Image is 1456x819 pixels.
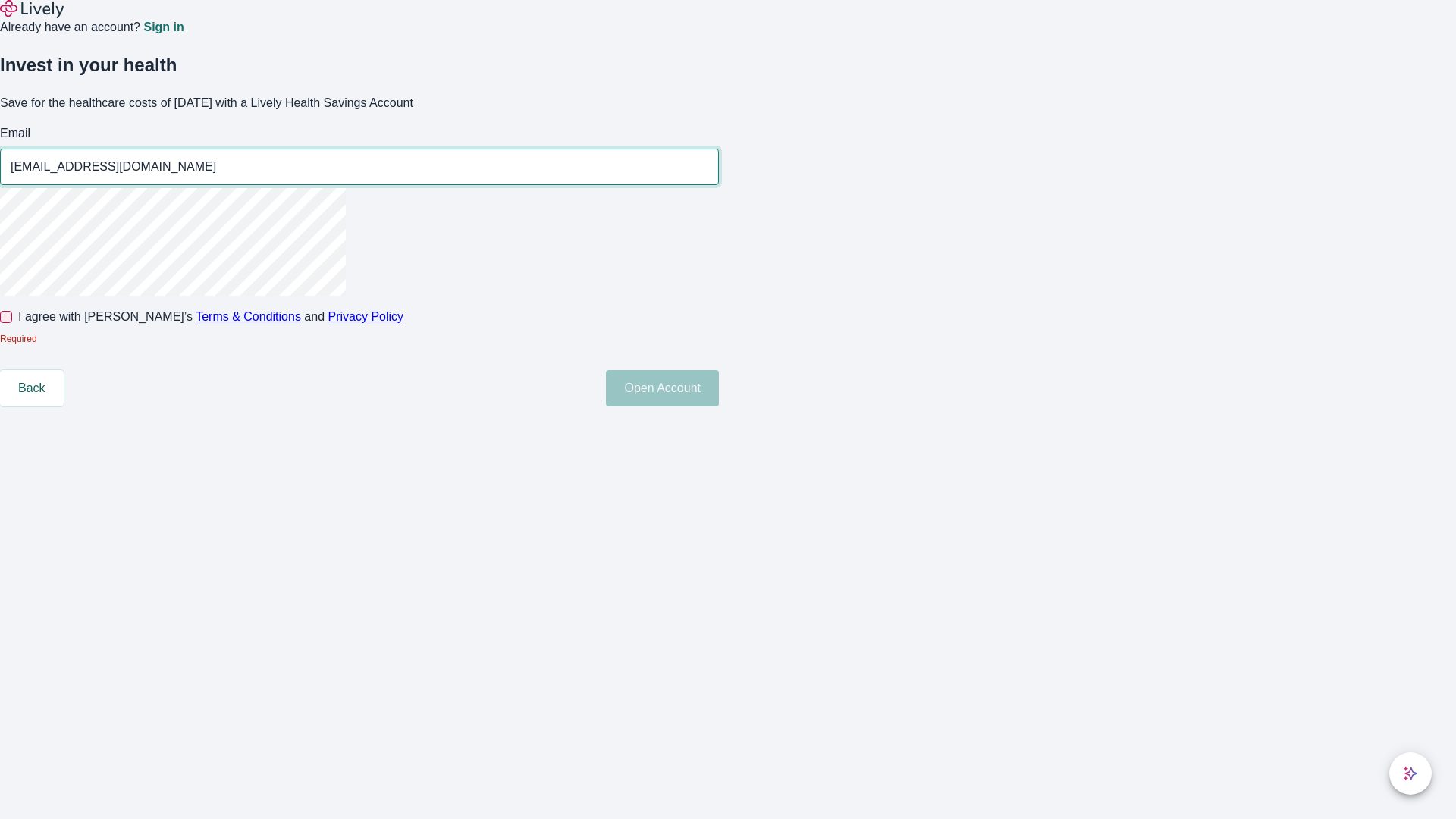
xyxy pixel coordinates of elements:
[1403,766,1418,781] svg: Lively AI Assistant
[143,21,184,33] a: Sign in
[328,310,404,323] a: Privacy Policy
[196,310,301,323] a: Terms & Conditions
[1389,752,1432,795] button: chat
[18,308,403,326] span: I agree with [PERSON_NAME]’s and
